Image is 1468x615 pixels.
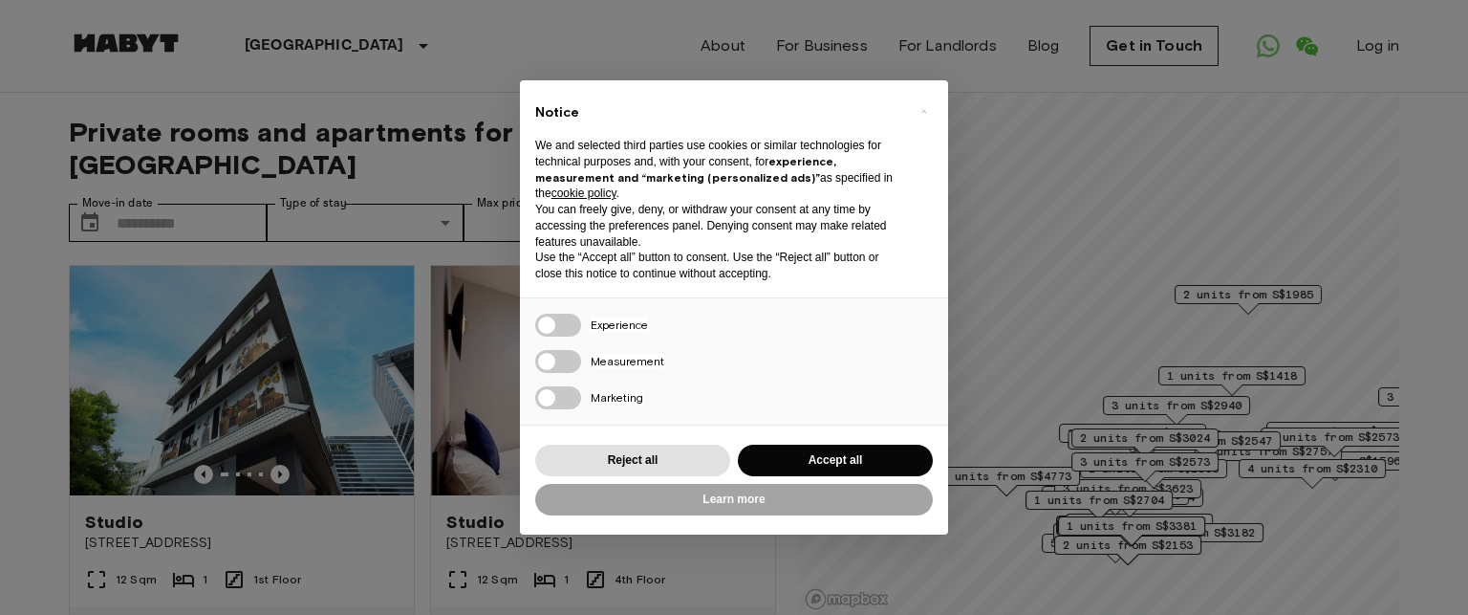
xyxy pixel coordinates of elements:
strong: experience, measurement and “marketing (personalized ads)” [535,154,836,185]
p: You can freely give, deny, or withdraw your consent at any time by accessing the preferences pane... [535,202,902,250]
p: Use the “Accept all” button to consent. Use the “Reject all” button or close this notice to conti... [535,250,902,282]
p: We and selected third parties use cookies or similar technologies for technical purposes and, wit... [535,138,902,202]
span: Experience [591,318,648,332]
span: Measurement [591,354,664,368]
button: Close this notice [908,96,939,126]
span: × [920,99,927,122]
button: Learn more [535,484,933,516]
h2: Notice [535,103,902,122]
span: Marketing [591,390,643,405]
button: Accept all [738,445,933,476]
button: Reject all [535,445,730,476]
a: cookie policy [551,187,616,200]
